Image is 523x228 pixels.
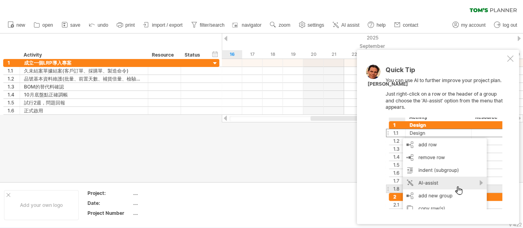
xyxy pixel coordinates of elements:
[141,20,185,30] a: import / export
[24,107,144,114] div: 正式啟用
[386,67,505,77] div: Quick Tip
[133,210,200,216] div: ....
[70,22,80,28] span: save
[403,22,418,28] span: contact
[189,20,227,30] a: filter/search
[461,22,485,28] span: my account
[8,91,20,98] div: 1.4
[60,20,83,30] a: save
[341,22,359,28] span: AI assist
[450,20,488,30] a: my account
[8,67,20,75] div: 1.1
[152,22,183,28] span: import / export
[8,59,20,67] div: 1
[125,22,135,28] span: print
[503,22,517,28] span: log out
[8,107,20,114] div: 1.6
[278,22,290,28] span: zoom
[222,50,242,59] div: Tuesday, 16 September 2025
[200,22,225,28] span: filter/search
[133,190,200,197] div: ....
[231,20,264,30] a: navigator
[392,20,421,30] a: contact
[152,51,176,59] div: Resource
[386,67,505,209] div: You can use AI to further improve your project plan. Just right-click on a row or the header of a...
[303,50,324,59] div: Saturday, 20 September 2025
[509,222,522,228] div: v 422
[97,22,108,28] span: undo
[6,20,28,30] a: new
[87,210,131,216] div: Project Number
[242,22,261,28] span: navigator
[185,51,202,59] div: Status
[492,20,519,30] a: log out
[24,91,144,98] div: 10月底盤點正確調帳
[133,200,200,206] div: ....
[24,75,144,83] div: 品號基本資料維護(批量、前置天數、補貨倍量、檢驗天數、最低補量及安全庫存...等)
[16,22,25,28] span: new
[32,20,56,30] a: open
[87,20,111,30] a: undo
[242,50,262,59] div: Wednesday, 17 September 2025
[24,59,144,67] div: 成立一個LRP導入專案
[268,20,292,30] a: zoom
[87,200,131,206] div: Date:
[4,190,79,220] div: Add your own logo
[8,83,20,90] div: 1.3
[262,50,283,59] div: Thursday, 18 September 2025
[366,20,388,30] a: help
[368,81,408,88] div: [PERSON_NAME]
[297,20,326,30] a: settings
[8,99,20,106] div: 1.5
[330,20,362,30] a: AI assist
[376,22,386,28] span: help
[42,22,53,28] span: open
[324,50,344,59] div: Sunday, 21 September 2025
[24,99,144,106] div: 試行2週，問題回報
[115,20,137,30] a: print
[24,67,144,75] div: 久未結案單據結案(客戶訂單、採購單、製造命令)
[24,83,144,90] div: BOM的替代料確認
[24,51,143,59] div: Activity
[283,50,303,59] div: Friday, 19 September 2025
[8,75,20,83] div: 1.2
[87,190,131,197] div: Project:
[308,22,324,28] span: settings
[344,50,364,59] div: Monday, 22 September 2025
